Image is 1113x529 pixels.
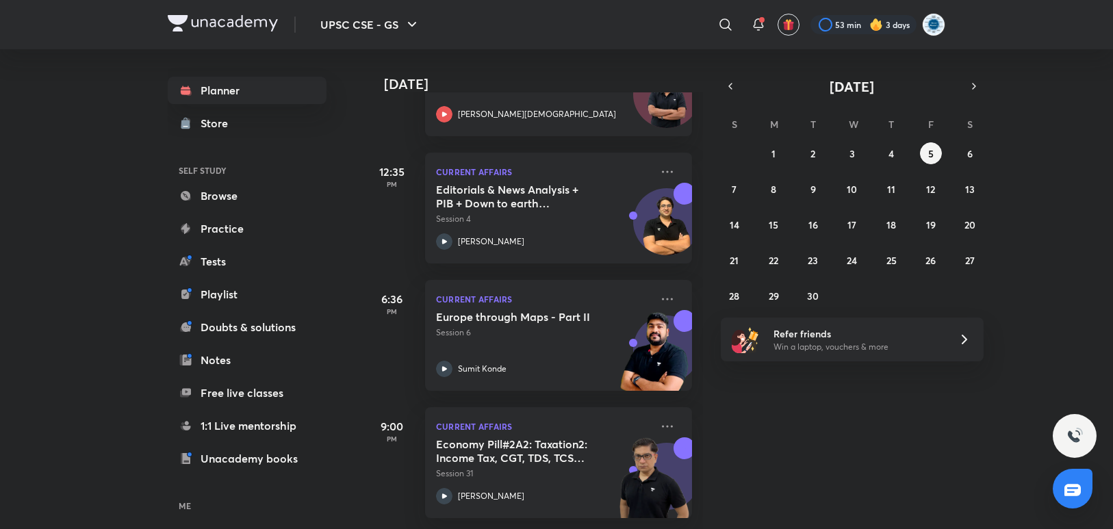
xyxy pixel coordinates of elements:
abbr: September 10, 2025 [847,183,857,196]
p: PM [365,180,420,188]
p: Current Affairs [436,418,651,435]
a: Planner [168,77,327,104]
button: September 9, 2025 [802,178,824,200]
abbr: September 23, 2025 [808,254,818,267]
h5: 6:36 [365,291,420,307]
abbr: September 30, 2025 [807,289,819,302]
button: September 4, 2025 [880,142,902,164]
abbr: September 26, 2025 [925,254,936,267]
abbr: Monday [770,118,778,131]
button: September 24, 2025 [841,249,863,271]
button: September 20, 2025 [959,214,981,235]
img: supriya Clinical research [922,13,945,36]
h5: Europe through Maps - Part II [436,310,606,324]
button: September 30, 2025 [802,285,824,307]
a: Practice [168,215,327,242]
a: Tests [168,248,327,275]
abbr: September 8, 2025 [771,183,776,196]
abbr: September 22, 2025 [769,254,778,267]
a: Company Logo [168,15,278,35]
abbr: September 24, 2025 [847,254,857,267]
abbr: September 4, 2025 [888,147,894,160]
abbr: Thursday [888,118,894,131]
abbr: September 27, 2025 [965,254,975,267]
button: September 6, 2025 [959,142,981,164]
p: Session 31 [436,467,651,480]
img: streak [869,18,883,31]
abbr: September 12, 2025 [926,183,935,196]
h5: Editorials & News Analysis + PIB + Down to earth (September ) - L4 [436,183,606,210]
a: Doubts & solutions [168,313,327,341]
abbr: September 29, 2025 [769,289,779,302]
abbr: September 3, 2025 [849,147,855,160]
p: Session 6 [436,326,651,339]
a: 1:1 Live mentorship [168,412,327,439]
button: September 25, 2025 [880,249,902,271]
img: Company Logo [168,15,278,31]
abbr: September 9, 2025 [810,183,816,196]
img: Avatar [634,68,700,134]
button: avatar [778,14,799,36]
p: Session 4 [436,213,651,225]
img: unacademy [617,310,692,404]
a: Browse [168,182,327,209]
abbr: September 13, 2025 [965,183,975,196]
button: UPSC CSE - GS [312,11,428,38]
abbr: September 16, 2025 [808,218,818,231]
button: September 21, 2025 [724,249,745,271]
abbr: September 11, 2025 [887,183,895,196]
abbr: September 15, 2025 [769,218,778,231]
button: September 16, 2025 [802,214,824,235]
a: Free live classes [168,379,327,407]
button: September 11, 2025 [880,178,902,200]
abbr: September 21, 2025 [730,254,739,267]
button: September 14, 2025 [724,214,745,235]
span: [DATE] [830,77,875,96]
button: September 27, 2025 [959,249,981,271]
button: September 5, 2025 [920,142,942,164]
button: September 26, 2025 [920,249,942,271]
div: Store [201,115,236,131]
button: September 23, 2025 [802,249,824,271]
abbr: September 5, 2025 [928,147,934,160]
p: Win a laptop, vouchers & more [773,341,942,353]
p: [PERSON_NAME][DEMOGRAPHIC_DATA] [458,108,616,120]
a: Store [168,109,327,137]
abbr: September 14, 2025 [730,218,739,231]
abbr: September 19, 2025 [926,218,936,231]
p: [PERSON_NAME] [458,490,524,502]
h6: ME [168,494,327,517]
img: ttu [1066,428,1083,444]
abbr: Wednesday [849,118,858,131]
abbr: September 17, 2025 [847,218,856,231]
h6: SELF STUDY [168,159,327,182]
button: September 8, 2025 [763,178,784,200]
abbr: Friday [928,118,934,131]
h5: Economy Pill#2A2: Taxation2: Income Tax, CGT, TDS, TCS etc [436,437,606,465]
a: Playlist [168,281,327,308]
abbr: Tuesday [810,118,816,131]
img: avatar [782,18,795,31]
h5: 9:00 [365,418,420,435]
abbr: September 7, 2025 [732,183,737,196]
button: September 18, 2025 [880,214,902,235]
button: September 17, 2025 [841,214,863,235]
p: PM [365,307,420,315]
p: PM [365,435,420,443]
abbr: September 20, 2025 [964,218,975,231]
p: Sumit Konde [458,363,507,375]
abbr: September 6, 2025 [967,147,973,160]
h5: 12:35 [365,164,420,180]
p: Current Affairs [436,164,651,180]
button: September 15, 2025 [763,214,784,235]
img: Avatar [634,196,700,261]
button: September 19, 2025 [920,214,942,235]
abbr: Sunday [732,118,737,131]
button: September 12, 2025 [920,178,942,200]
button: September 3, 2025 [841,142,863,164]
button: September 1, 2025 [763,142,784,164]
button: September 13, 2025 [959,178,981,200]
button: September 22, 2025 [763,249,784,271]
abbr: September 28, 2025 [729,289,739,302]
button: September 29, 2025 [763,285,784,307]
